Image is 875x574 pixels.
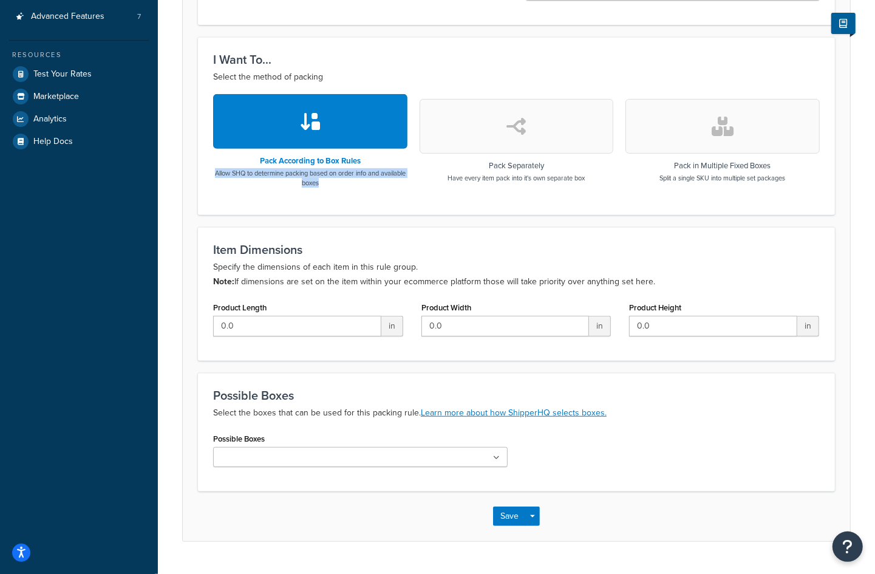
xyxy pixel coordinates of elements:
[9,50,149,60] div: Resources
[9,5,149,28] li: Advanced Features
[797,316,819,337] span: in
[213,303,267,312] label: Product Length
[213,70,820,84] p: Select the method of packing
[381,316,403,337] span: in
[213,389,820,402] h3: Possible Boxes
[9,131,149,152] a: Help Docs
[213,260,820,289] p: Specify the dimensions of each item in this rule group. If dimensions are set on the item within ...
[629,303,681,312] label: Product Height
[421,303,471,312] label: Product Width
[33,114,67,125] span: Analytics
[9,5,149,28] a: Advanced Features7
[831,13,856,34] button: Show Help Docs
[660,162,786,170] h3: Pack in Multiple Fixed Boxes
[33,92,79,102] span: Marketplace
[213,434,265,443] label: Possible Boxes
[213,243,820,256] h3: Item Dimensions
[213,168,407,188] p: Allow SHQ to determine packing based on order info and available boxes
[421,406,607,419] a: Learn more about how ShipperHQ selects boxes.
[660,173,786,183] p: Split a single SKU into multiple set packages
[33,69,92,80] span: Test Your Rates
[493,507,526,526] button: Save
[9,63,149,85] a: Test Your Rates
[33,137,73,147] span: Help Docs
[9,108,149,130] a: Analytics
[213,275,234,288] b: Note:
[448,173,585,183] p: Have every item pack into it's own separate box
[448,162,585,170] h3: Pack Separately
[213,53,820,66] h3: I Want To...
[31,12,104,22] span: Advanced Features
[589,316,611,337] span: in
[832,531,863,562] button: Open Resource Center
[137,12,141,22] span: 7
[9,86,149,108] a: Marketplace
[213,157,407,165] h3: Pack According to Box Rules
[213,406,820,420] p: Select the boxes that can be used for this packing rule.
